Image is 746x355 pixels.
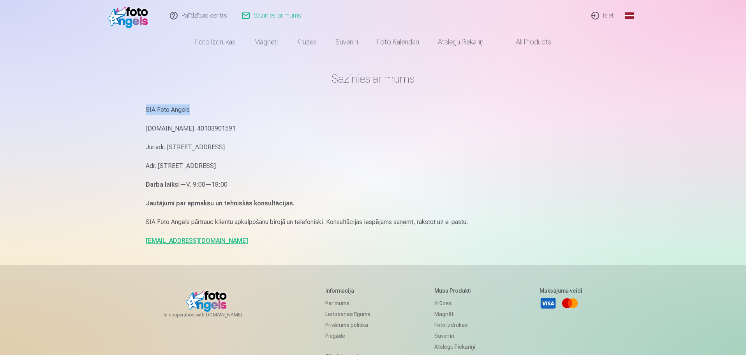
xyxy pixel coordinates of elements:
[434,341,475,352] a: Atslēgu piekariņi
[146,179,601,190] p: I—V, 9:00—18:00
[325,320,370,330] a: Privātuma politika
[434,330,475,341] a: Suvenīri
[325,298,370,309] a: Par mums
[494,31,561,53] a: All products
[325,309,370,320] a: Lietošanas līgums
[164,312,261,318] span: In cooperation with
[326,31,367,53] a: Suvenīri
[540,287,582,295] h5: Maksājuma veidi
[146,181,178,188] strong: Darba laiks
[146,161,601,171] p: Adr. [STREET_ADDRESS]
[146,237,248,244] a: [EMAIL_ADDRESS][DOMAIN_NAME]
[325,287,370,295] h5: Informācija
[186,31,245,53] a: Foto izdrukas
[245,31,287,53] a: Magnēti
[540,295,557,312] a: Visa
[429,31,494,53] a: Atslēgu piekariņi
[146,72,601,86] h1: Sazinies ar mums
[434,309,475,320] a: Magnēti
[287,31,326,53] a: Krūzes
[434,287,475,295] h5: Mūsu produkti
[108,3,152,28] img: /fa3
[434,298,475,309] a: Krūzes
[146,142,601,153] p: Jur.adr. [STREET_ADDRESS]
[205,312,261,318] a: [DOMAIN_NAME]
[146,123,601,134] p: [DOMAIN_NAME]. 40103901591
[146,217,601,228] p: SIA Foto Angels pārtrauc klientu apkalpošanu birojā un telefoniski. Konsultācijas iespējams saņem...
[146,104,601,115] p: SIA Foto Angels
[367,31,429,53] a: Foto kalendāri
[146,200,295,207] strong: Jautājumi par apmaksu un tehniskās konsultācijas.
[325,330,370,341] a: Piegāde
[561,295,578,312] a: Mastercard
[434,320,475,330] a: Foto izdrukas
